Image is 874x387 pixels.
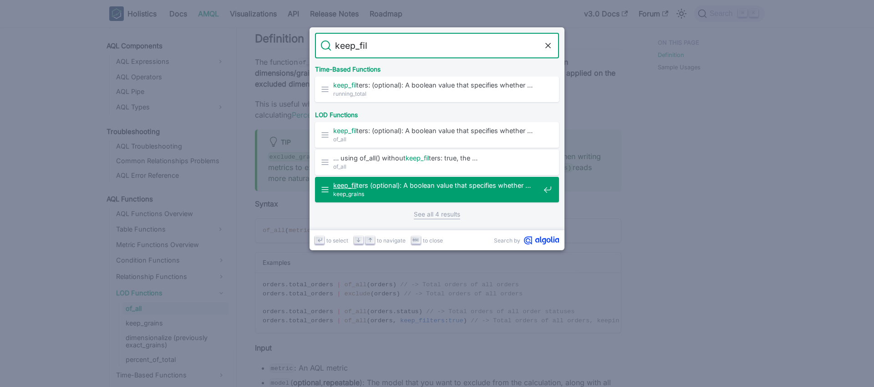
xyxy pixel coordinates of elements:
[333,154,540,162] span: … using of_all() without ters: true, the …
[377,236,406,245] span: to navigate
[406,154,429,162] mark: keep_fil
[315,150,559,175] a: … using of_all() withoutkeep_filters: true, the …of_all
[414,210,460,219] a: See all 4 results
[412,237,419,243] svg: Escape key
[333,81,540,89] span: ters: (optional): A boolean value that specifies whether …
[313,104,561,122] div: LOD Functions
[326,236,348,245] span: to select
[315,77,559,102] a: keep_filters: (optional): A boolean value that specifies whether …running_total
[543,40,554,51] button: Clear the query
[333,89,540,98] span: running_total
[333,181,356,189] mark: keep_fil
[333,126,540,135] span: ters: (optional): A boolean value that specifies whether …
[333,127,356,134] mark: keep_fil
[315,177,559,202] a: keep_filters (optional): A boolean value that specifies whether …keep_grains
[524,236,559,245] svg: Algolia
[316,237,323,243] svg: Enter key
[333,162,540,171] span: of_all
[494,236,559,245] a: Search byAlgolia
[423,236,443,245] span: to close
[333,81,356,89] mark: keep_fil
[333,190,540,198] span: keep_grains
[315,122,559,148] a: keep_filters: (optional): A boolean value that specifies whether …of_all
[313,58,561,77] div: Time-Based Functions
[333,135,540,144] span: of_all
[333,181,540,190] span: ters (optional): A boolean value that specifies whether …
[331,33,543,58] input: Search docs
[355,237,362,243] svg: Arrow down
[494,236,520,245] span: Search by
[367,237,374,243] svg: Arrow up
